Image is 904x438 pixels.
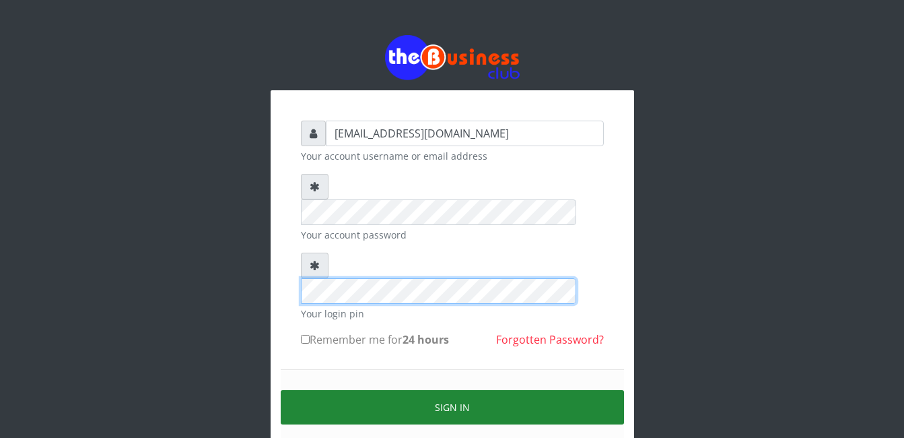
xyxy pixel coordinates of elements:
[301,335,310,344] input: Remember me for24 hours
[496,332,604,347] a: Forgotten Password?
[301,228,604,242] small: Your account password
[281,390,624,425] button: Sign in
[301,332,449,348] label: Remember me for
[301,149,604,163] small: Your account username or email address
[301,307,604,321] small: Your login pin
[326,121,604,146] input: Username or email address
[403,332,449,347] b: 24 hours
